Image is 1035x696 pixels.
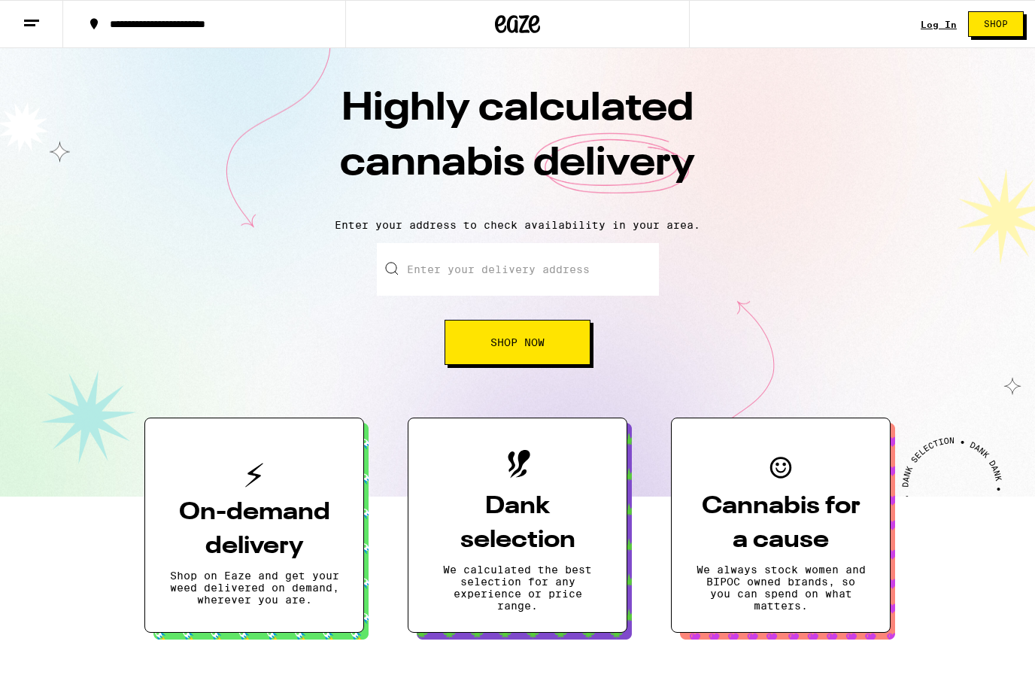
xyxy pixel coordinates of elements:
span: Shop Now [490,337,545,348]
h3: Dank selection [433,490,602,558]
button: Shop Now [445,320,590,365]
button: Shop [968,11,1024,37]
a: Log In [921,20,957,29]
h3: Cannabis for a cause [696,490,866,558]
button: Cannabis for a causeWe always stock women and BIPOC owned brands, so you can spend on what matters. [671,418,891,633]
a: Shop [957,11,1035,37]
h1: Highly calculated cannabis delivery [254,82,781,207]
button: On-demand deliveryShop on Eaze and get your weed delivered on demand, wherever you are. [144,418,364,633]
p: We calculated the best selection for any experience or price range. [433,564,602,612]
span: Shop [984,20,1008,29]
button: Dank selectionWe calculated the best selection for any experience or price range. [408,418,627,633]
p: Shop on Eaze and get your weed delivered on demand, wherever you are. [169,570,339,606]
h3: On-demand delivery [169,496,339,564]
p: We always stock women and BIPOC owned brands, so you can spend on what matters. [696,564,866,612]
p: Enter your address to check availability in your area. [15,219,1020,231]
input: Enter your delivery address [377,243,659,296]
